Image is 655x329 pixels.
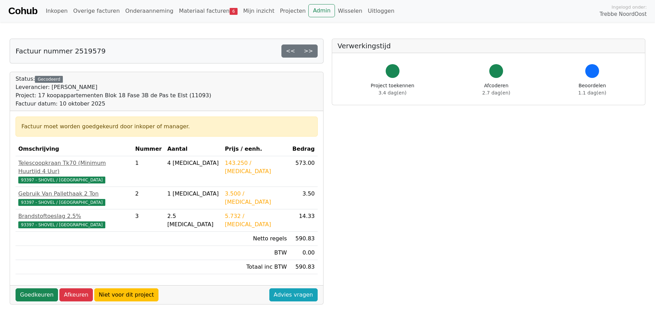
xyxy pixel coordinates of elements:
a: Brandstoftoeslag 2.5%93397 - SHOVEL / [GEOGRAPHIC_DATA] [18,212,130,229]
h5: Verwerkingstijd [338,42,640,50]
th: Nummer [133,142,165,156]
h5: Factuur nummer 2519579 [16,47,106,55]
div: Afcoderen [482,82,510,97]
th: Prijs / eenh. [222,142,290,156]
a: << [281,44,300,58]
div: Leverancier: [PERSON_NAME] [16,83,211,91]
span: 6 [230,8,238,15]
th: Bedrag [290,142,318,156]
div: 4 [MEDICAL_DATA] [167,159,219,167]
span: 3.4 dag(en) [378,90,406,96]
td: 573.00 [290,156,318,187]
div: 3.500 / [MEDICAL_DATA] [225,190,287,206]
span: Trebbe NoordOost [600,10,647,18]
th: Aantal [164,142,222,156]
div: Factuur moet worden goedgekeurd door inkoper of manager. [21,122,312,131]
td: 3.50 [290,187,318,209]
a: Cohub [8,3,37,19]
a: Uitloggen [365,4,397,18]
span: 93397 - SHOVEL / [GEOGRAPHIC_DATA] [18,221,105,228]
td: Totaal inc BTW [222,260,290,274]
td: 14.33 [290,209,318,232]
div: Gebruik Van Pallethaak 2 Ton [18,190,130,198]
a: Inkopen [43,4,70,18]
td: 3 [133,209,165,232]
a: Afkeuren [59,288,93,301]
a: Gebruik Van Pallethaak 2 Ton93397 - SHOVEL / [GEOGRAPHIC_DATA] [18,190,130,206]
span: 93397 - SHOVEL / [GEOGRAPHIC_DATA] [18,177,105,183]
a: Mijn inzicht [240,4,277,18]
div: Status: [16,75,211,108]
span: 1.1 dag(en) [578,90,606,96]
span: 93397 - SHOVEL / [GEOGRAPHIC_DATA] [18,199,105,206]
a: Materiaal facturen6 [176,4,240,18]
a: Telescoopkraan Tk70 (Minimum Huurtijd 4 Uur)93397 - SHOVEL / [GEOGRAPHIC_DATA] [18,159,130,184]
td: Netto regels [222,232,290,246]
a: >> [299,44,318,58]
td: 2 [133,187,165,209]
div: Factuur datum: 10 oktober 2025 [16,100,211,108]
div: Brandstoftoeslag 2.5% [18,212,130,220]
a: Goedkeuren [16,288,58,301]
a: Niet voor dit project [94,288,158,301]
a: Wisselen [335,4,365,18]
div: 143.250 / [MEDICAL_DATA] [225,159,287,176]
a: Advies vragen [269,288,318,301]
div: Gecodeerd [35,76,63,83]
div: Beoordelen [578,82,606,97]
td: 590.83 [290,260,318,274]
div: Project toekennen [371,82,414,97]
span: 2.7 dag(en) [482,90,510,96]
div: 2.5 [MEDICAL_DATA] [167,212,219,229]
div: 1 [MEDICAL_DATA] [167,190,219,198]
td: 1 [133,156,165,187]
a: Onderaanneming [123,4,176,18]
td: BTW [222,246,290,260]
span: Ingelogd onder: [611,4,647,10]
div: Telescoopkraan Tk70 (Minimum Huurtijd 4 Uur) [18,159,130,176]
div: 5.732 / [MEDICAL_DATA] [225,212,287,229]
th: Omschrijving [16,142,133,156]
td: 0.00 [290,246,318,260]
div: Project: 17 koopappartementen Blok 18 Fase 3B de Pas te Elst (11093) [16,91,211,100]
a: Overige facturen [70,4,123,18]
a: Projecten [277,4,309,18]
td: 590.83 [290,232,318,246]
a: Admin [308,4,335,17]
